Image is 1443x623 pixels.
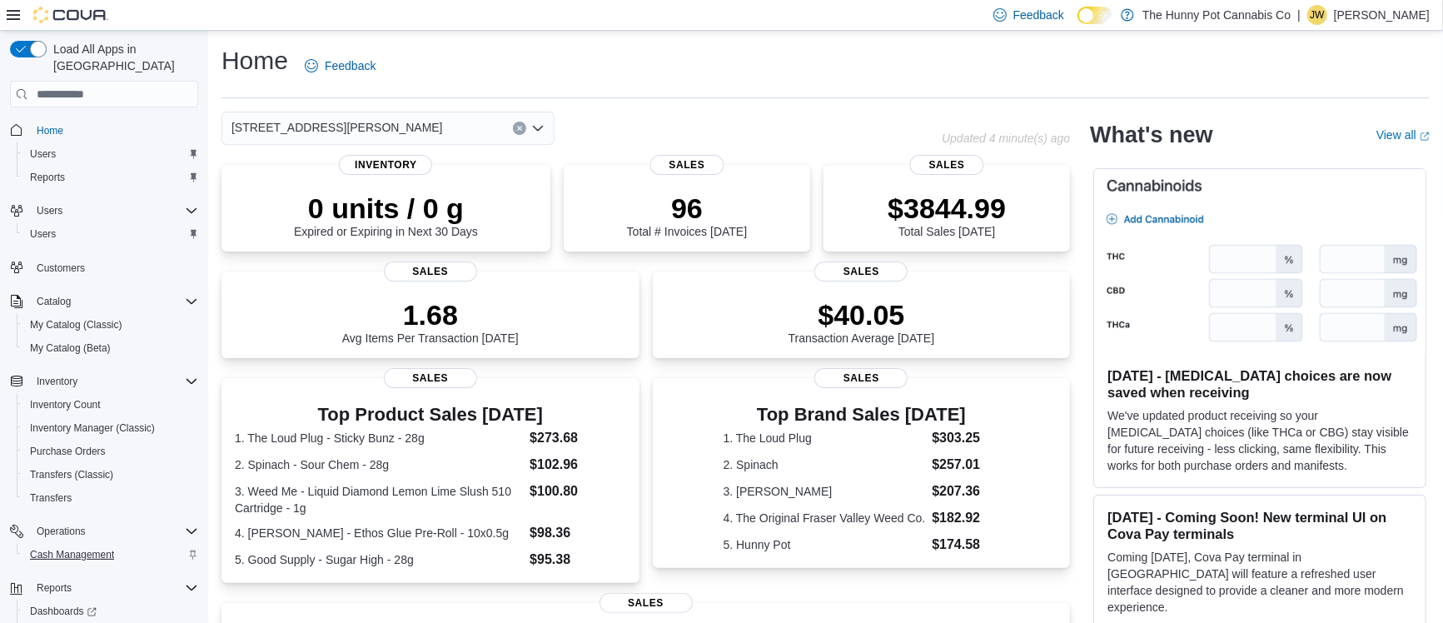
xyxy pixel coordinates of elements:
[1090,122,1212,148] h2: What's new
[342,298,519,331] p: 1.68
[17,600,205,623] a: Dashboards
[30,292,198,311] span: Catalog
[23,418,162,438] a: Inventory Manager (Classic)
[789,298,935,345] div: Transaction Average [DATE]
[23,545,121,565] a: Cash Management
[37,581,72,595] span: Reports
[23,144,62,164] a: Users
[23,338,198,358] span: My Catalog (Beta)
[33,7,108,23] img: Cova
[23,488,78,508] a: Transfers
[30,257,198,278] span: Customers
[1013,7,1064,23] span: Feedback
[384,368,477,388] span: Sales
[384,262,477,282] span: Sales
[235,430,523,446] dt: 1. The Loud Plug - Sticky Bunz - 28g
[17,440,205,463] button: Purchase Orders
[17,486,205,510] button: Transfers
[23,488,198,508] span: Transfers
[724,405,1000,425] h3: Top Brand Sales [DATE]
[1107,367,1412,401] h3: [DATE] - [MEDICAL_DATA] choices are now saved when receiving
[30,201,69,221] button: Users
[932,508,999,528] dd: $182.92
[30,578,78,598] button: Reports
[23,144,198,164] span: Users
[23,395,107,415] a: Inventory Count
[17,463,205,486] button: Transfers (Classic)
[23,315,198,335] span: My Catalog (Classic)
[23,167,72,187] a: Reports
[1107,549,1412,616] p: Coming [DATE], Cova Pay terminal in [GEOGRAPHIC_DATA] will feature a refreshed user interface des...
[17,166,205,189] button: Reports
[221,44,288,77] h1: Home
[814,262,908,282] span: Sales
[294,192,478,238] div: Expired or Expiring in Next 30 Days
[30,341,111,355] span: My Catalog (Beta)
[1107,407,1412,474] p: We've updated product receiving so your [MEDICAL_DATA] choices (like THCa or CBG) stay visible fo...
[23,167,198,187] span: Reports
[910,155,984,175] span: Sales
[339,155,432,175] span: Inventory
[600,593,693,613] span: Sales
[294,192,478,225] p: 0 units / 0 g
[23,224,198,244] span: Users
[30,227,56,241] span: Users
[1334,5,1430,25] p: [PERSON_NAME]
[888,192,1006,225] p: $3844.99
[37,204,62,217] span: Users
[724,456,926,473] dt: 2. Spinach
[531,122,545,135] button: Open list of options
[37,124,63,137] span: Home
[17,336,205,360] button: My Catalog (Beta)
[30,521,92,541] button: Operations
[23,601,103,621] a: Dashboards
[30,171,65,184] span: Reports
[23,441,198,461] span: Purchase Orders
[231,117,443,137] span: [STREET_ADDRESS][PERSON_NAME]
[235,456,523,473] dt: 2. Spinach - Sour Chem - 28g
[23,601,198,621] span: Dashboards
[17,313,205,336] button: My Catalog (Classic)
[1297,5,1301,25] p: |
[17,142,205,166] button: Users
[30,292,77,311] button: Catalog
[1077,24,1078,25] span: Dark Mode
[1307,5,1327,25] div: Jaelin Williams
[30,605,97,618] span: Dashboards
[932,455,999,475] dd: $257.01
[30,468,113,481] span: Transfers (Classic)
[37,295,71,308] span: Catalog
[932,535,999,555] dd: $174.58
[30,521,198,541] span: Operations
[1310,5,1324,25] span: JW
[23,545,198,565] span: Cash Management
[17,416,205,440] button: Inventory Manager (Classic)
[30,371,84,391] button: Inventory
[3,576,205,600] button: Reports
[1142,5,1291,25] p: The Hunny Pot Cannabis Co
[530,455,625,475] dd: $102.96
[30,371,198,391] span: Inventory
[530,481,625,501] dd: $100.80
[932,481,999,501] dd: $207.36
[23,465,120,485] a: Transfers (Classic)
[235,551,523,568] dt: 5. Good Supply - Sugar High - 28g
[235,525,523,541] dt: 4. [PERSON_NAME] - Ethos Glue Pre-Roll - 10x0.5g
[1420,132,1430,142] svg: External link
[724,510,926,526] dt: 4. The Original Fraser Valley Weed Co.
[23,465,198,485] span: Transfers (Classic)
[30,421,155,435] span: Inventory Manager (Classic)
[342,298,519,345] div: Avg Items Per Transaction [DATE]
[30,119,198,140] span: Home
[37,525,86,538] span: Operations
[298,49,382,82] a: Feedback
[37,262,85,275] span: Customers
[30,445,106,458] span: Purchase Orders
[30,121,70,141] a: Home
[3,520,205,543] button: Operations
[513,122,526,135] button: Clear input
[724,536,926,553] dt: 5. Hunny Pot
[3,370,205,393] button: Inventory
[650,155,724,175] span: Sales
[814,368,908,388] span: Sales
